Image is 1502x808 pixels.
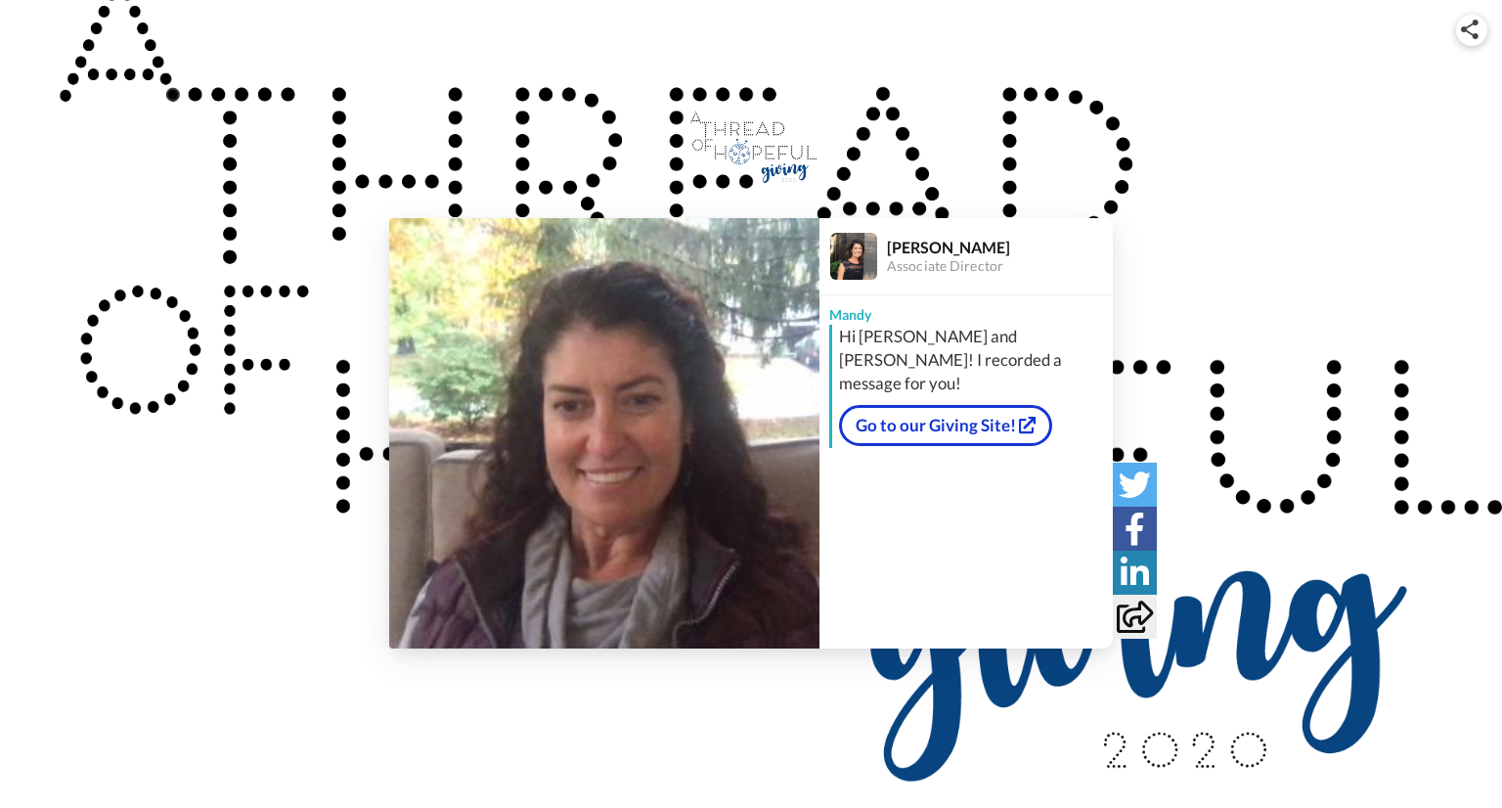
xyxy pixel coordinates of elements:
[830,233,877,280] img: Profile Image
[839,405,1052,446] a: Go to our Giving Site!
[887,238,1112,256] div: [PERSON_NAME]
[685,111,817,189] img: Sam's Fans logo
[819,295,1113,325] div: Mandy
[887,258,1112,275] div: Associate Director
[389,218,819,649] img: fa2986e7-1069-4014-a5d1-bf09833a4acd-thumb.jpg
[839,325,1108,395] div: Hi [PERSON_NAME] and [PERSON_NAME]! I recorded a message for you!
[1461,20,1479,39] img: ic_share.svg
